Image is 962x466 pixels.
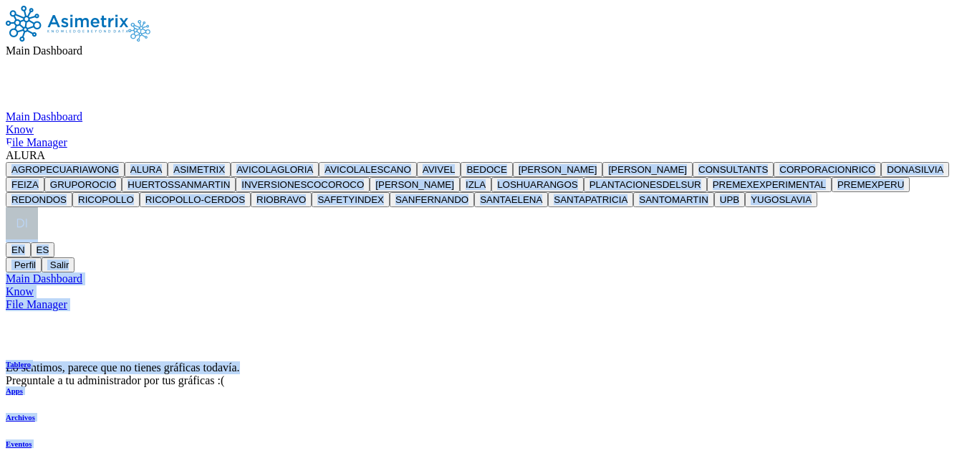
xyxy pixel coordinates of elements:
[6,361,956,387] div: Lo sentimos, parece que no tienes gráficas todavía. Preguntale a tu administrador por tus gráfica...
[236,177,370,192] button: INVERSIONESCOCOROCO
[474,192,548,207] button: SANTAELENA
[140,192,251,207] button: RICOPOLLO-CERDOS
[602,162,693,177] button: [PERSON_NAME]
[312,192,390,207] button: SAFETYINDEX
[231,162,319,177] button: AVICOLAGLORIA
[6,149,45,161] span: ALURA
[251,192,312,207] button: RIOBRAVO
[745,192,817,207] button: YUGOSLAVIA
[832,177,910,192] button: PREMEXPERU
[707,177,832,192] button: PREMEXEXPERIMENTAL
[633,192,714,207] button: SANTOMARTIN
[6,6,128,42] img: Asimetrix logo
[6,257,42,272] button: Perfil
[125,162,168,177] button: ALURA
[128,20,150,42] img: Asimetrix logo
[6,110,956,123] a: Main Dashboard
[6,123,956,136] a: Know
[6,162,125,177] button: AGROPECUARIAWONG
[31,242,55,257] button: ES
[44,177,122,192] button: GRUPOROCIO
[6,298,956,311] a: File Manager
[881,162,949,177] button: DONASILVIA
[714,192,745,207] button: UPB
[42,257,74,272] button: Salir
[491,177,584,192] button: LOSHUARANGOS
[6,272,956,285] a: Main Dashboard
[693,162,774,177] button: CONSULTANTS
[319,162,417,177] button: AVICOLALESCANO
[6,177,44,192] button: FEIZA
[461,162,512,177] button: BEDOCE
[390,192,474,207] button: SANFERNANDO
[6,413,35,422] a: Archivos
[6,207,38,239] img: diego.delatorre@premexcorp.com profile pic
[6,285,956,298] a: Know
[370,177,460,192] button: [PERSON_NAME]
[417,162,461,177] button: AVIVEL
[6,192,72,207] button: REDONDOS
[72,192,140,207] button: RICOPOLLO
[513,162,603,177] button: [PERSON_NAME]
[168,162,231,177] button: ASIMETRIX
[6,136,956,149] a: File Manager
[6,439,35,448] a: Eventos
[460,177,491,192] button: IZLA
[122,177,236,192] button: HUERTOSSANMARTIN
[6,242,31,257] button: EN
[584,177,707,192] button: PLANTACIONESDELSUR
[548,192,633,207] button: SANTAPATRICIA
[6,44,82,57] span: Main Dashboard
[6,386,35,395] a: Apps
[6,360,35,368] a: Tablero
[774,162,881,177] button: CORPORACIONRICO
